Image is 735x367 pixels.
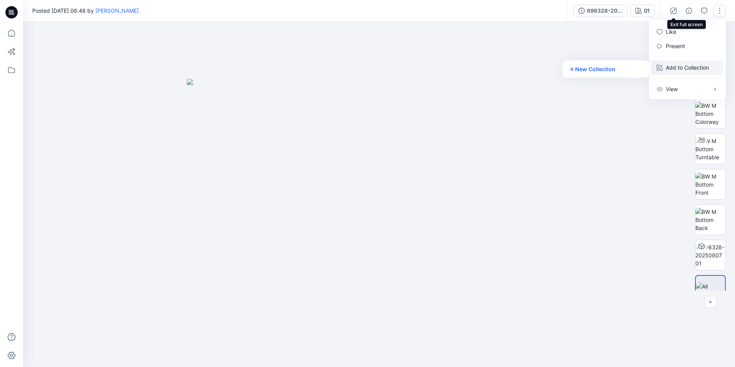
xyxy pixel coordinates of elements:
[695,137,725,161] img: BW M Bottom Turntable
[574,5,627,17] button: 696328-20250807
[666,42,685,50] a: Present
[695,172,725,197] img: BW M Bottom Front
[32,7,139,15] span: Posted [DATE] 06:48 by
[187,79,571,367] img: eyJhbGciOiJIUzI1NiIsImtpZCI6IjAiLCJzbHQiOiJzZXMiLCJ0eXAiOiJKV1QifQ.eyJkYXRhIjp7InR5cGUiOiJzdG9yYW...
[564,62,647,76] button: New Collection
[666,28,676,36] p: Like
[695,102,725,126] img: BW M Bottom Colorway
[630,5,655,17] button: 01
[95,7,139,14] a: [PERSON_NAME]
[644,7,650,15] div: 01
[587,7,622,15] div: 696328-20250807
[696,282,725,299] img: All colorways
[695,243,725,267] img: 696328-20250807 01
[683,5,695,17] button: Details
[666,63,709,72] p: Add to Collection
[666,85,678,93] p: View
[695,208,725,232] img: BW M Bottom Back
